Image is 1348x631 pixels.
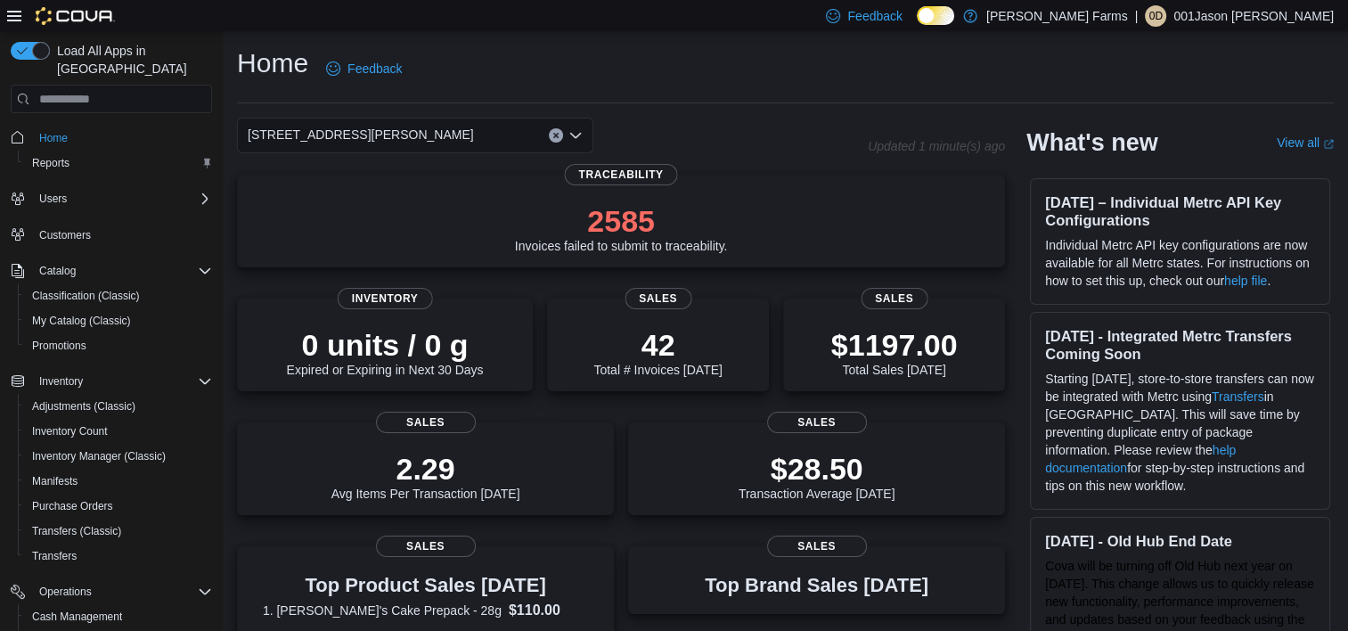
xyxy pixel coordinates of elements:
span: Transfers (Classic) [32,524,121,538]
button: Catalog [32,260,83,282]
a: Inventory Count [25,421,115,442]
p: $1197.00 [831,327,958,363]
span: Catalog [39,264,76,278]
p: Updated 1 minute(s) ago [868,139,1005,153]
span: Feedback [847,7,902,25]
span: Inventory Count [25,421,212,442]
span: Users [32,188,212,209]
span: Reports [32,156,69,170]
span: Customers [39,228,91,242]
span: My Catalog (Classic) [25,310,212,332]
span: Users [39,192,67,206]
button: Transfers [18,544,219,569]
span: Load All Apps in [GEOGRAPHIC_DATA] [50,42,212,78]
p: 42 [593,327,722,363]
h3: Top Brand Sales [DATE] [705,575,928,596]
input: Dark Mode [917,6,954,25]
button: Reports [18,151,219,176]
a: Home [32,127,75,149]
button: Manifests [18,469,219,494]
p: Individual Metrc API key configurations are now available for all Metrc states. For instructions ... [1045,236,1315,290]
a: Classification (Classic) [25,285,147,307]
span: Home [39,131,68,145]
a: Transfers (Classic) [25,520,128,542]
button: Inventory [4,369,219,394]
a: Manifests [25,471,85,492]
div: Avg Items Per Transaction [DATE] [331,451,520,501]
div: Expired or Expiring in Next 30 Days [287,327,484,377]
span: [STREET_ADDRESS][PERSON_NAME] [248,124,474,145]
span: Inventory [39,374,83,389]
span: Customers [32,224,212,246]
span: Inventory Manager (Classic) [25,446,212,467]
span: Cash Management [25,606,212,627]
span: Inventory [32,371,212,392]
span: Operations [39,585,92,599]
button: Transfers (Classic) [18,519,219,544]
span: Catalog [32,260,212,282]
span: Manifests [25,471,212,492]
button: Operations [32,581,99,602]
p: [PERSON_NAME] Farms [986,5,1128,27]
dd: $110.00 [509,600,588,621]
span: Feedback [347,60,402,78]
span: Sales [376,536,476,557]
span: Sales [767,536,867,557]
span: 0D [1149,5,1163,27]
span: Cash Management [32,610,122,624]
a: Customers [32,225,98,246]
p: 2.29 [331,451,520,487]
span: Classification (Classic) [32,289,140,303]
a: Promotions [25,335,94,356]
p: Starting [DATE], store-to-store transfers can now be integrated with Metrc using in [GEOGRAPHIC_D... [1045,370,1315,495]
div: Total # Invoices [DATE] [593,327,722,377]
span: Reports [25,152,212,174]
button: Inventory Manager (Classic) [18,444,219,469]
button: Catalog [4,258,219,283]
p: | [1135,5,1139,27]
a: My Catalog (Classic) [25,310,138,332]
button: Cash Management [18,604,219,629]
span: Manifests [32,474,78,488]
a: Purchase Orders [25,496,120,517]
div: 001Jason Downing [1145,5,1166,27]
span: Sales [861,288,927,309]
span: Adjustments (Classic) [32,399,135,414]
a: View allExternal link [1277,135,1334,150]
span: Transfers [32,549,77,563]
button: Operations [4,579,219,604]
svg: External link [1323,139,1334,150]
span: Inventory Count [32,424,108,438]
p: 0 units / 0 g [287,327,484,363]
a: Feedback [319,51,409,86]
a: Transfers [1212,389,1264,404]
p: 001Jason [PERSON_NAME] [1173,5,1334,27]
h3: Top Product Sales [DATE] [263,575,588,596]
span: Transfers (Classic) [25,520,212,542]
button: Purchase Orders [18,494,219,519]
button: Home [4,124,219,150]
p: 2585 [515,203,728,239]
h3: [DATE] - Integrated Metrc Transfers Coming Soon [1045,327,1315,363]
h3: [DATE] – Individual Metrc API Key Configurations [1045,193,1315,229]
button: My Catalog (Classic) [18,308,219,333]
span: Classification (Classic) [25,285,212,307]
a: help file [1224,274,1267,288]
a: Adjustments (Classic) [25,396,143,417]
a: Inventory Manager (Classic) [25,446,173,467]
button: Inventory [32,371,90,392]
button: Users [4,186,219,211]
span: Inventory [338,288,433,309]
span: Adjustments (Classic) [25,396,212,417]
span: Sales [767,412,867,433]
span: Promotions [25,335,212,356]
button: Users [32,188,74,209]
span: Traceability [565,164,678,185]
dt: 1. [PERSON_NAME]'s Cake Prepack - 28g [263,602,502,619]
span: Dark Mode [917,25,918,26]
a: Reports [25,152,77,174]
span: Purchase Orders [32,499,113,513]
h3: [DATE] - Old Hub End Date [1045,532,1315,550]
h1: Home [237,45,308,81]
div: Total Sales [DATE] [831,327,958,377]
